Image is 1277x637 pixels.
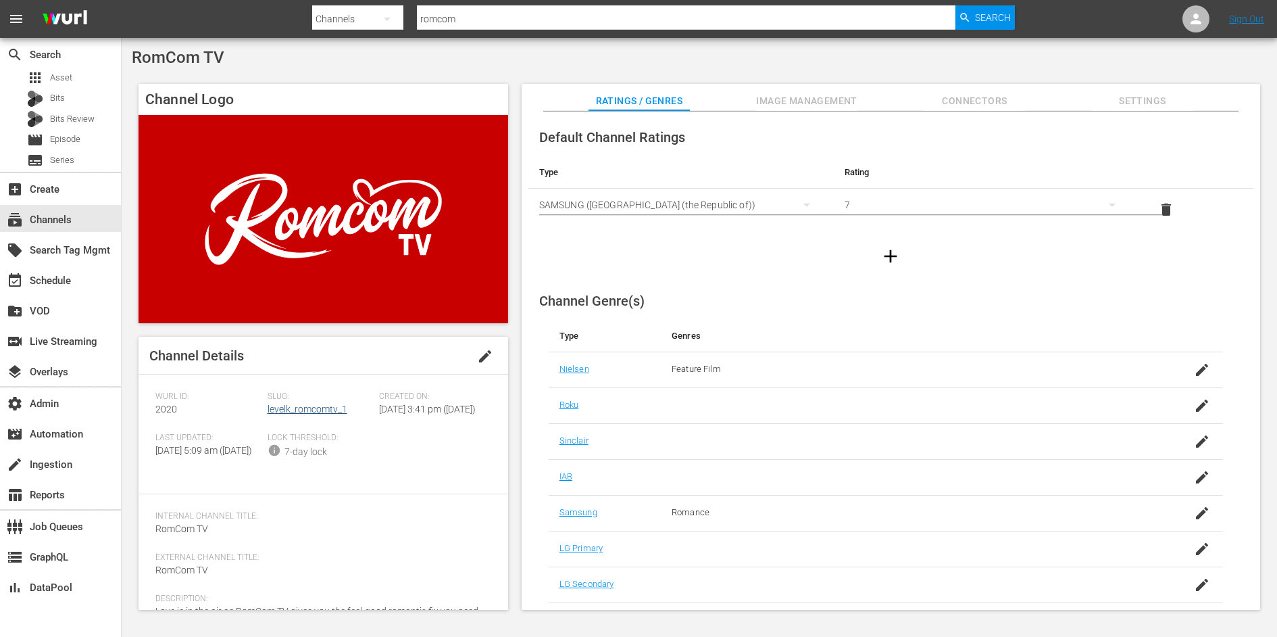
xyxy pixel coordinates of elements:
span: RomCom TV [132,48,224,67]
span: edit [477,348,493,364]
span: Channels [7,212,23,228]
span: 2020 [155,404,177,415]
span: info [268,444,281,457]
button: delete [1150,193,1182,226]
a: levelk_romcomtv_1 [268,404,347,415]
span: Create [7,181,23,197]
span: RomCom TV [155,523,208,534]
div: 7 [845,186,1128,224]
span: Episode [50,133,80,146]
span: Slug: [268,392,373,402]
span: Lock Threshold: [268,433,373,444]
span: Bits [50,91,65,105]
span: Overlays [7,364,23,380]
span: Created On: [379,392,484,402]
button: edit [469,340,501,373]
span: [DATE] 5:09 am ([DATE]) [155,445,252,456]
table: simple table [528,156,1253,231]
a: Roku [559,400,579,410]
span: [DATE] 3:41 pm ([DATE]) [379,404,476,415]
span: External Channel Title: [155,552,484,563]
span: Default Channel Ratings [539,129,685,145]
th: Type [528,156,834,189]
span: Internal Channel Title: [155,511,484,522]
span: Reports [7,487,23,503]
img: ans4CAIJ8jUAAAAAAAAAAAAAAAAAAAAAAAAgQb4GAAAAAAAAAAAAAAAAAAAAAAAAJMjXAAAAAAAAAAAAAAAAAAAAAAAAgAT5G... [32,3,97,35]
h4: Channel Logo [139,84,508,115]
span: GraphQL [7,549,23,565]
span: Image Management [756,93,857,110]
span: Search Tag Mgmt [7,242,23,258]
span: Channel Genre(s) [539,293,645,309]
span: Last Updated: [155,433,261,444]
th: Type [549,320,661,352]
span: Series [50,154,74,167]
span: Connectors [924,93,1025,110]
img: RomCom TV [139,115,508,323]
span: RomCom TV [155,565,208,575]
a: IAB [559,471,572,481]
span: Ratings / Genres [589,93,690,110]
span: Schedule [7,273,23,289]
span: Series [27,152,43,168]
th: Genres [661,320,1148,352]
span: Settings [1092,93,1193,110]
span: Live Streaming [7,333,23,350]
div: 7-day lock [284,445,327,459]
div: Bits [27,91,43,107]
span: Channel Details [149,348,244,364]
span: Bits Review [50,112,95,126]
span: Description: [155,594,484,605]
th: Rating [834,156,1139,189]
span: menu [8,11,24,27]
span: Job Queues [7,519,23,535]
div: Bits Review [27,111,43,127]
a: LG Primary [559,543,603,553]
span: delete [1158,202,1174,218]
span: Asset [50,71,72,85]
a: LG Secondary [559,579,614,589]
span: Ingestion [7,456,23,473]
button: Search [955,5,1015,30]
span: Episode [27,132,43,148]
a: Samsung [559,507,597,517]
span: DataPool [7,580,23,596]
span: Search [7,47,23,63]
span: VOD [7,303,23,319]
a: Sinclair [559,435,589,446]
span: Asset [27,70,43,86]
span: Automation [7,426,23,442]
a: Sign Out [1229,14,1264,24]
a: Nielsen [559,364,589,374]
span: Admin [7,396,23,412]
span: Search [975,5,1011,30]
div: SAMSUNG ([GEOGRAPHIC_DATA] (the Republic of)) [539,186,823,224]
span: Wurl ID: [155,392,261,402]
